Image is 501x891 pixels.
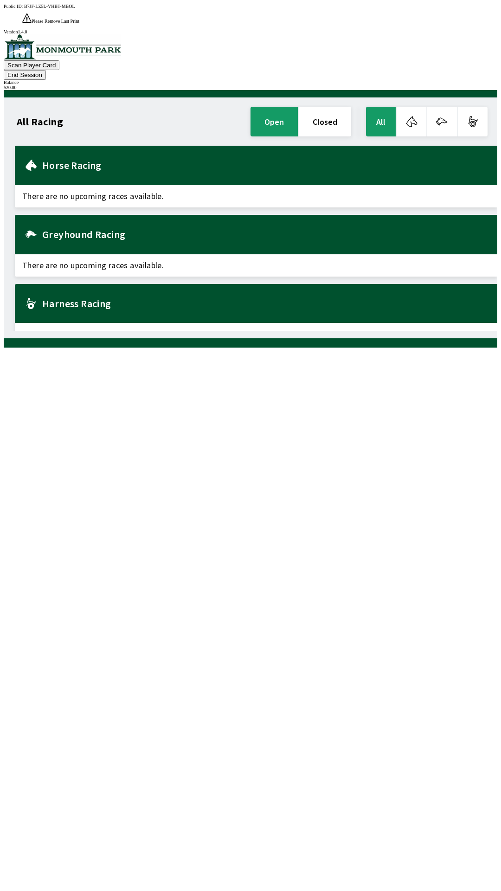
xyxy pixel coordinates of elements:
h2: Harness Racing [42,300,490,307]
div: $ 20.00 [4,85,497,90]
h2: Horse Racing [42,161,490,169]
h2: Greyhound Racing [42,231,490,238]
button: End Session [4,70,46,80]
button: Scan Player Card [4,60,59,70]
img: venue logo [4,34,121,59]
button: All [366,107,396,136]
span: Please Remove Last Print [32,19,79,24]
button: open [250,107,298,136]
h1: All Racing [17,118,63,125]
span: B7JF-LZ5L-VHBT-MBOL [24,4,75,9]
div: Version 1.4.0 [4,29,497,34]
div: Balance [4,80,497,85]
span: There are no upcoming races available. [15,323,497,345]
button: closed [299,107,351,136]
span: There are no upcoming races available. [15,254,497,277]
span: There are no upcoming races available. [15,185,497,207]
div: Public ID: [4,4,497,9]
